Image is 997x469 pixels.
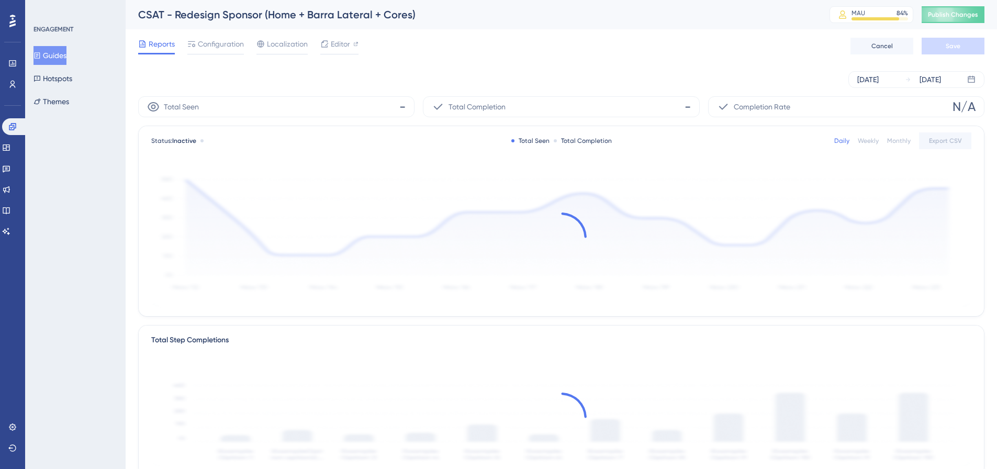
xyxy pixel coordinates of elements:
[198,38,244,50] span: Configuration
[852,9,865,17] div: MAU
[511,137,550,145] div: Total Seen
[33,46,66,65] button: Guides
[922,38,984,54] button: Save
[857,73,879,86] div: [DATE]
[850,38,913,54] button: Cancel
[172,137,196,144] span: Inactive
[834,137,849,145] div: Daily
[953,98,976,115] span: N/A
[919,132,971,149] button: Export CSV
[871,42,893,50] span: Cancel
[149,38,175,50] span: Reports
[928,10,978,19] span: Publish Changes
[929,137,962,145] span: Export CSV
[887,137,911,145] div: Monthly
[33,25,73,33] div: ENGAGEMENT
[554,137,612,145] div: Total Completion
[267,38,308,50] span: Localization
[151,334,229,347] div: Total Step Completions
[164,100,199,113] span: Total Seen
[734,100,790,113] span: Completion Rate
[399,98,406,115] span: -
[138,7,803,22] div: CSAT - Redesign Sponsor (Home + Barra Lateral + Cores)
[920,73,941,86] div: [DATE]
[33,69,72,88] button: Hotspots
[331,38,350,50] span: Editor
[151,137,196,145] span: Status:
[33,92,69,111] button: Themes
[449,100,506,113] span: Total Completion
[946,42,960,50] span: Save
[858,137,879,145] div: Weekly
[685,98,691,115] span: -
[922,6,984,23] button: Publish Changes
[897,9,908,17] div: 84 %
